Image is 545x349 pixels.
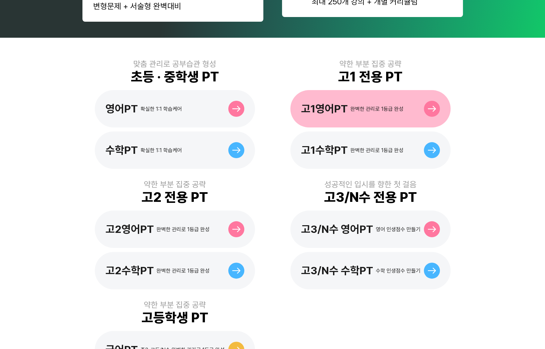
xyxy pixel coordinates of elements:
div: 확실한 1:1 학습케어 [141,106,182,112]
div: 약한 부분 집중 공략 [144,300,206,310]
div: 고3/N수 수학PT [301,264,373,277]
div: 완벽한 관리로 1등급 완성 [350,147,403,153]
div: 완벽한 관리로 1등급 완성 [350,106,403,112]
div: 맞춤 관리로 공부습관 형성 [133,59,216,69]
div: 고2영어PT [105,223,154,236]
div: 확실한 1:1 학습케어 [141,147,182,153]
div: 완벽한 관리로 1등급 완성 [157,226,210,233]
div: 영어PT [105,102,138,115]
div: 고2 전용 PT [142,189,208,205]
div: 초등 · 중학생 PT [131,69,219,85]
div: 고1수학PT [301,144,348,156]
div: 변형문제 + 서술형 완벽대비 [93,1,253,11]
div: 성공적인 입시를 향한 첫 걸음 [324,180,417,189]
div: 완벽한 관리로 1등급 완성 [157,268,210,274]
div: 수학PT [105,144,138,156]
div: 고1영어PT [301,102,348,115]
div: 고3/N수 전용 PT [324,189,417,205]
div: 고1 전용 PT [338,69,402,85]
div: 약한 부분 집중 공략 [339,59,401,69]
div: 약한 부분 집중 공략 [144,180,206,189]
div: 수학 인생점수 만들기 [376,268,421,274]
div: 영어 인생점수 만들기 [376,226,421,233]
div: 고3/N수 영어PT [301,223,373,236]
div: 고등학생 PT [142,310,208,326]
div: 고2수학PT [105,264,154,277]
